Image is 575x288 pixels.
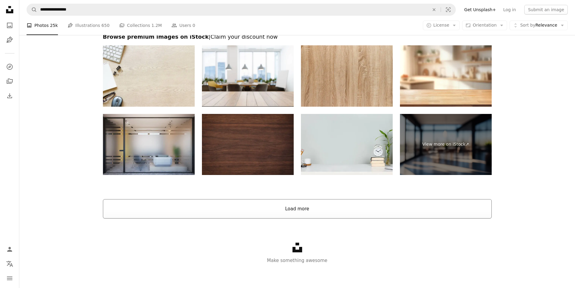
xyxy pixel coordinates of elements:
a: Collections [4,75,16,87]
span: Relevance [520,22,557,28]
img: Wood Empty Surface And Abstract Blur Meeting Room With Conference Table, Yellow Chairs And Plants. [202,45,294,107]
span: Orientation [473,23,497,28]
a: Explore [4,61,16,73]
button: Menu [4,272,16,284]
button: Language [4,258,16,270]
button: Orientation [462,21,507,30]
a: Download History [4,90,16,102]
button: Submit an image [524,5,568,15]
img: Interior design. Computer Generated Image Of Office. Entrance Lobby. Architectural Visualization.... [103,114,195,175]
img: Empty wooden table front kitchen blurred background. [400,45,492,107]
span: License [433,23,449,28]
a: Users 0 [171,16,195,35]
a: Illustrations 650 [68,16,110,35]
a: Collections 1.2M [119,16,162,35]
button: Clear [427,4,441,15]
img: Wooden texture. [301,45,393,107]
img: top view wooden office desk with computer and supplies [103,45,195,107]
span: | Claim your discount now [209,34,278,40]
a: Log in [500,5,519,15]
a: Get Unsplash+ [461,5,500,15]
a: Home — Unsplash [4,4,16,17]
form: Find visuals sitewide [27,4,456,16]
a: Illustrations [4,34,16,46]
span: 650 [101,22,110,29]
button: Sort byRelevance [510,21,568,30]
img: wood texture with natural pattern. dark wooden background, brown board [202,114,294,175]
span: 1.2M [152,22,162,29]
a: Photos [4,19,16,31]
button: Search Unsplash [27,4,37,15]
p: Make something awesome [19,257,575,264]
span: 0 [193,22,195,29]
img: Workspace ready to use as a template [301,114,393,175]
a: View more on iStock↗ [400,114,492,175]
a: Log in / Sign up [4,243,16,255]
span: Sort by [520,23,535,28]
button: Load more [103,199,492,218]
h2: Browse premium images on iStock [103,33,492,40]
button: License [423,21,460,30]
button: Visual search [441,4,455,15]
